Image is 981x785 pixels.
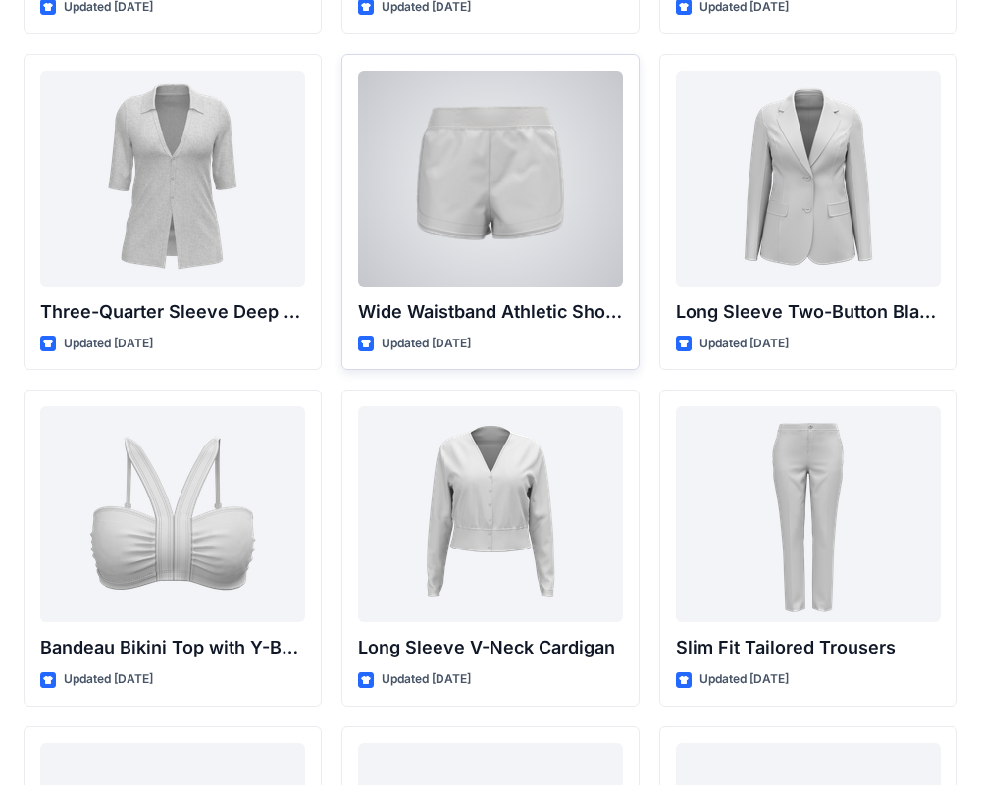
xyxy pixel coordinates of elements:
p: Long Sleeve Two-Button Blazer with Flap Pockets [676,298,941,326]
p: Updated [DATE] [382,669,471,690]
a: Long Sleeve V-Neck Cardigan [358,406,623,622]
p: Slim Fit Tailored Trousers [676,634,941,661]
p: Updated [DATE] [64,334,153,354]
a: Long Sleeve Two-Button Blazer with Flap Pockets [676,71,941,287]
a: Bandeau Bikini Top with Y-Back Straps and Stitch Detail [40,406,305,622]
p: Updated [DATE] [64,669,153,690]
p: Updated [DATE] [699,334,789,354]
p: Wide Waistband Athletic Shorts [358,298,623,326]
a: Slim Fit Tailored Trousers [676,406,941,622]
p: Three-Quarter Sleeve Deep V-Neck Button-Down Top [40,298,305,326]
a: Wide Waistband Athletic Shorts [358,71,623,287]
p: Updated [DATE] [699,669,789,690]
p: Bandeau Bikini Top with Y-Back Straps and Stitch Detail [40,634,305,661]
p: Long Sleeve V-Neck Cardigan [358,634,623,661]
p: Updated [DATE] [382,334,471,354]
a: Three-Quarter Sleeve Deep V-Neck Button-Down Top [40,71,305,287]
